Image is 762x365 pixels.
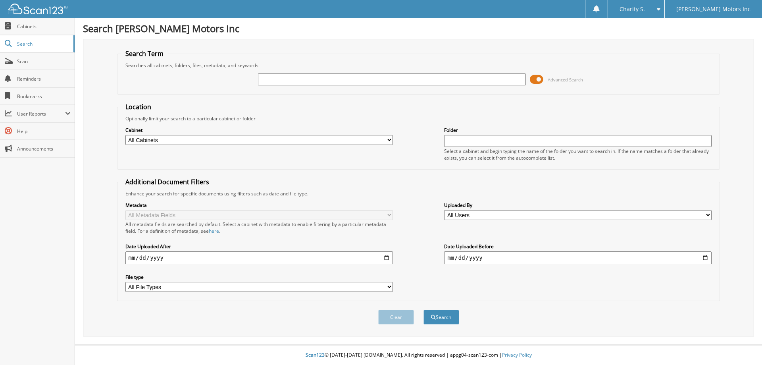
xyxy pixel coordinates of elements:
[125,243,393,250] label: Date Uploaded After
[548,77,583,83] span: Advanced Search
[502,351,532,358] a: Privacy Policy
[676,7,750,12] span: [PERSON_NAME] Motors Inc
[121,49,167,58] legend: Search Term
[125,202,393,209] label: Metadata
[17,23,71,30] span: Cabinets
[17,128,71,135] span: Help
[378,310,414,324] button: Clear
[17,58,71,65] span: Scan
[121,190,716,197] div: Enhance your search for specific documents using filters such as date and file type.
[209,228,219,234] a: here
[17,75,71,82] span: Reminders
[306,351,325,358] span: Scan123
[17,110,65,117] span: User Reports
[8,4,67,14] img: scan123-logo-white.svg
[444,243,712,250] label: Date Uploaded Before
[17,93,71,100] span: Bookmarks
[125,127,393,133] label: Cabinet
[121,102,155,111] legend: Location
[17,145,71,152] span: Announcements
[620,7,645,12] span: Charity S.
[444,251,712,264] input: end
[722,327,762,365] iframe: Chat Widget
[125,251,393,264] input: start
[121,115,716,122] div: Optionally limit your search to a particular cabinet or folder
[423,310,459,324] button: Search
[121,178,213,186] legend: Additional Document Filters
[444,127,712,133] label: Folder
[125,274,393,280] label: File type
[125,221,393,234] div: All metadata fields are searched by default. Select a cabinet with metadata to enable filtering b...
[444,148,712,161] div: Select a cabinet and begin typing the name of the folder you want to search in. If the name match...
[17,41,69,47] span: Search
[75,346,762,365] div: © [DATE]-[DATE] [DOMAIN_NAME]. All rights reserved | appg04-scan123-com |
[83,22,754,35] h1: Search [PERSON_NAME] Motors Inc
[121,62,716,69] div: Searches all cabinets, folders, files, metadata, and keywords
[444,202,712,209] label: Uploaded By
